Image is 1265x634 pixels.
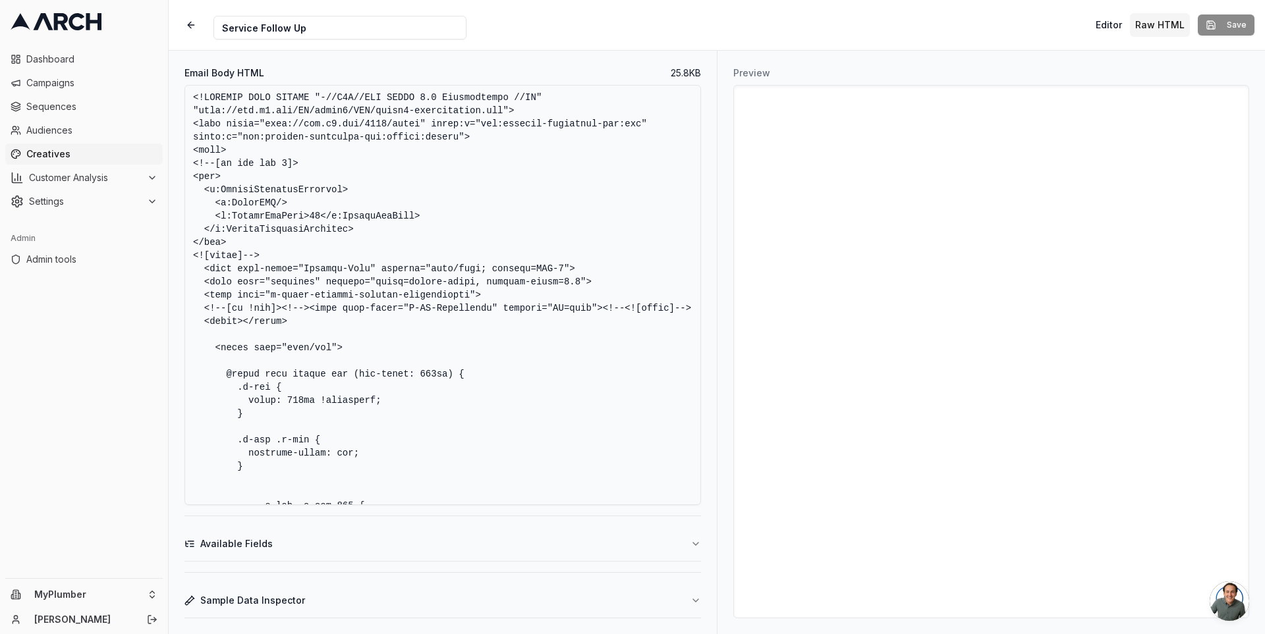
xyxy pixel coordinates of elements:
span: Sample Data Inspector [200,594,305,607]
a: Creatives [5,144,163,165]
span: Dashboard [26,53,157,66]
button: Toggle editor [1090,13,1127,37]
iframe: Preview for Service Follow Up [734,86,1249,618]
a: [PERSON_NAME] [34,613,132,626]
a: Sequences [5,96,163,117]
button: Sample Data Inspector [184,583,701,618]
span: Settings [29,195,142,208]
a: Admin tools [5,249,163,270]
span: 25.8 KB [671,66,701,80]
label: Email Body HTML [184,68,264,78]
div: Admin [5,228,163,249]
span: Audiences [26,124,157,137]
span: Available Fields [200,537,273,550]
div: Open chat [1210,581,1249,621]
button: Toggle custom HTML [1130,13,1190,37]
textarea: <!LOREMIP DOLO SITAME "-//C4A//ELI SEDDO 8.0 Eiusmodtempo //IN" "utla://etd.m1.ali/EN/admin6/VEN/... [184,85,701,505]
button: Customer Analysis [5,167,163,188]
button: Log out [143,610,161,629]
span: Creatives [26,147,157,161]
a: Audiences [5,120,163,141]
span: Campaigns [26,76,157,90]
button: Settings [5,191,163,212]
button: MyPlumber [5,584,163,605]
span: Admin tools [26,253,157,266]
a: Dashboard [5,49,163,70]
span: Customer Analysis [29,171,142,184]
a: Campaigns [5,72,163,93]
span: MyPlumber [34,589,142,600]
input: Internal Creative Name [213,16,466,40]
span: Sequences [26,100,157,113]
h3: Preview [733,66,1249,80]
button: Available Fields [184,527,701,561]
